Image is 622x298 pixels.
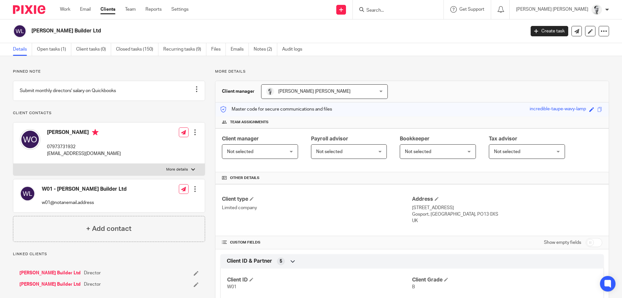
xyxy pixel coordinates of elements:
[412,285,415,289] span: B
[544,239,581,246] label: Show empty fields
[19,281,81,288] a: [PERSON_NAME] Builder Ltd
[37,43,71,56] a: Open tasks (1)
[531,26,568,36] a: Create task
[42,199,127,206] p: w01@notanemail.address
[530,106,586,113] div: incredible-taupe-wavy-lamp
[222,205,412,211] p: Limited company
[100,6,115,13] a: Clients
[125,6,136,13] a: Team
[19,270,81,276] a: [PERSON_NAME] Builder Ltd
[92,129,98,136] i: Primary
[222,240,412,245] h4: CUSTOM FIELDS
[494,149,520,154] span: Not selected
[227,285,236,289] span: W01
[227,258,272,265] span: Client ID & Partner
[60,6,70,13] a: Work
[227,149,253,154] span: Not selected
[166,167,188,172] p: More details
[20,186,35,201] img: svg%3E
[266,88,274,95] img: Mass_2025.jpg
[412,218,602,224] p: UK
[282,43,307,56] a: Audit logs
[42,186,127,193] h4: W01 - [PERSON_NAME] Builder Ltd
[220,106,332,113] p: Master code for secure communications and files
[47,129,121,137] h4: [PERSON_NAME]
[412,277,597,283] h4: Client Grade
[80,6,91,13] a: Email
[489,136,517,141] span: Tax advisor
[13,43,32,56] a: Details
[13,69,205,74] p: Pinned note
[254,43,277,56] a: Notes (2)
[47,144,121,150] p: 07973731932
[116,43,158,56] a: Closed tasks (150)
[31,28,423,34] h2: [PERSON_NAME] Builder Ltd
[222,88,255,95] h3: Client manager
[412,205,602,211] p: [STREET_ADDRESS]
[86,224,132,234] h4: + Add contact
[316,149,342,154] span: Not selected
[278,89,351,94] span: [PERSON_NAME] [PERSON_NAME]
[366,8,424,14] input: Search
[412,196,602,203] h4: Address
[592,5,602,15] img: Mass_2025.jpg
[47,150,121,157] p: [EMAIL_ADDRESS][DOMAIN_NAME]
[84,281,101,288] span: Director
[222,136,259,141] span: Client manager
[400,136,430,141] span: Bookkeeper
[211,43,226,56] a: Files
[13,24,27,38] img: svg%3E
[215,69,609,74] p: More details
[222,196,412,203] h4: Client type
[230,175,259,181] span: Other details
[76,43,111,56] a: Client tasks (0)
[13,252,205,257] p: Linked clients
[227,277,412,283] h4: Client ID
[516,6,588,13] p: [PERSON_NAME] [PERSON_NAME]
[405,149,431,154] span: Not selected
[230,120,269,125] span: Team assignments
[459,7,484,12] span: Get Support
[13,111,205,116] p: Client contacts
[13,5,45,14] img: Pixie
[412,211,602,218] p: Gosport, [GEOGRAPHIC_DATA], PO13 0XS
[280,258,282,265] span: 5
[163,43,206,56] a: Recurring tasks (9)
[311,136,348,141] span: Payroll advisor
[84,270,101,276] span: Director
[20,129,40,150] img: svg%3E
[231,43,249,56] a: Emails
[171,6,189,13] a: Settings
[145,6,162,13] a: Reports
